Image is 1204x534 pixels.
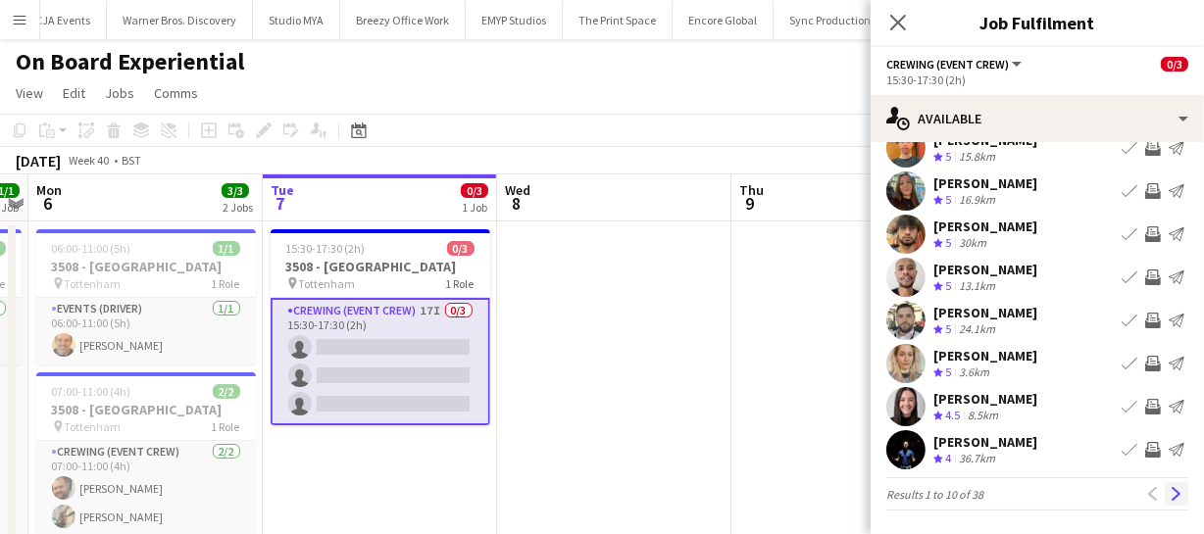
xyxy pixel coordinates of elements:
[446,276,475,291] span: 1 Role
[55,80,93,106] a: Edit
[955,235,990,252] div: 30km
[945,149,951,164] span: 5
[122,153,141,168] div: BST
[65,153,114,168] span: Week 40
[146,80,206,106] a: Comms
[33,192,62,215] span: 6
[933,304,1037,321] div: [PERSON_NAME]
[955,278,999,295] div: 13.1km
[1161,57,1188,72] span: 0/3
[97,80,142,106] a: Jobs
[65,419,122,434] span: Tottenham
[447,241,475,256] span: 0/3
[16,84,43,102] span: View
[212,276,240,291] span: 1 Role
[340,1,466,39] button: Breezy Office Work
[36,229,256,364] app-job-card: 06:00-11:00 (5h)1/13508 - [GEOGRAPHIC_DATA] Tottenham1 RoleEvents (Driver)1/106:00-11:00 (5h)[PER...
[964,408,1002,424] div: 8.5km
[63,84,85,102] span: Edit
[955,321,999,338] div: 24.1km
[286,241,366,256] span: 15:30-17:30 (2h)
[502,192,530,215] span: 8
[886,57,1025,72] button: Crewing (Event Crew)
[461,183,488,198] span: 0/3
[945,235,951,250] span: 5
[955,451,999,467] div: 36.7km
[268,192,294,215] span: 7
[52,241,131,256] span: 06:00-11:00 (5h)
[16,151,61,170] div: [DATE]
[271,181,294,199] span: Tue
[253,1,340,39] button: Studio MYA
[213,241,240,256] span: 1/1
[945,321,951,336] span: 5
[212,419,240,434] span: 1 Role
[886,57,1009,72] span: Crewing (Event Crew)
[945,278,951,293] span: 5
[154,84,198,102] span: Comms
[945,192,951,207] span: 5
[466,1,563,39] button: EMYP Studios
[563,1,673,39] button: The Print Space
[955,192,999,209] div: 16.9km
[774,1,887,39] button: Sync Production
[462,200,487,215] div: 1 Job
[886,73,1188,87] div: 15:30-17:30 (2h)
[105,84,134,102] span: Jobs
[20,1,107,39] button: CJA Events
[886,487,983,502] span: Results 1 to 10 of 38
[8,80,51,106] a: View
[933,433,1037,451] div: [PERSON_NAME]
[271,258,490,275] h3: 3508 - [GEOGRAPHIC_DATA]
[955,364,993,381] div: 3.6km
[736,192,764,215] span: 9
[36,258,256,275] h3: 3508 - [GEOGRAPHIC_DATA]
[271,229,490,425] app-job-card: 15:30-17:30 (2h)0/33508 - [GEOGRAPHIC_DATA] Tottenham1 RoleCrewing (Event Crew)17I0/315:30-17:30 ...
[213,384,240,399] span: 2/2
[955,149,999,166] div: 15.8km
[945,364,951,379] span: 5
[36,181,62,199] span: Mon
[299,276,356,291] span: Tottenham
[871,95,1204,142] div: Available
[933,174,1037,192] div: [PERSON_NAME]
[223,200,253,215] div: 2 Jobs
[36,298,256,364] app-card-role: Events (Driver)1/106:00-11:00 (5h)[PERSON_NAME]
[36,401,256,418] h3: 3508 - [GEOGRAPHIC_DATA]
[871,10,1204,35] h3: Job Fulfilment
[933,390,1037,408] div: [PERSON_NAME]
[505,181,530,199] span: Wed
[65,276,122,291] span: Tottenham
[739,181,764,199] span: Thu
[16,47,244,76] h1: On Board Experiential
[673,1,774,39] button: Encore Global
[945,408,960,422] span: 4.5
[107,1,253,39] button: Warner Bros. Discovery
[52,384,131,399] span: 07:00-11:00 (4h)
[933,261,1037,278] div: [PERSON_NAME]
[933,218,1037,235] div: [PERSON_NAME]
[933,347,1037,364] div: [PERSON_NAME]
[945,451,951,465] span: 4
[222,183,249,198] span: 3/3
[271,298,490,425] app-card-role: Crewing (Event Crew)17I0/315:30-17:30 (2h)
